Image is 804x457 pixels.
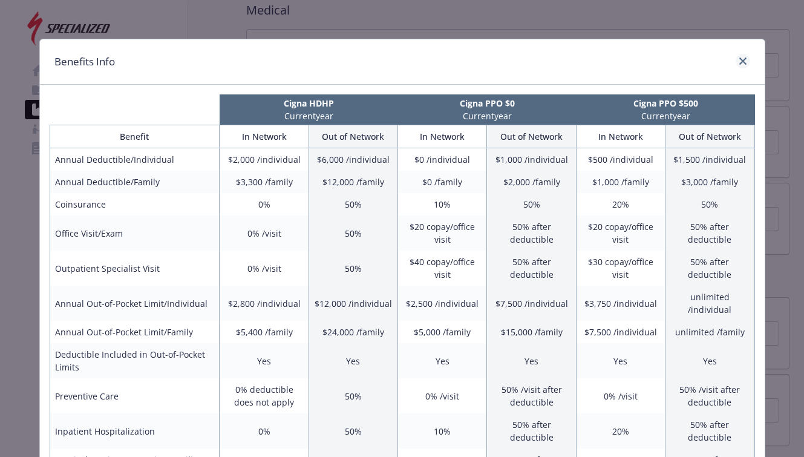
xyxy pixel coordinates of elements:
[487,378,576,413] td: 50% /visit after deductible
[220,286,309,321] td: $2,800 /individual
[398,193,487,215] td: 10%
[576,193,665,215] td: 20%
[309,215,397,251] td: 50%
[398,343,487,378] td: Yes
[665,378,754,413] td: 50% /visit after deductible
[50,215,220,251] td: Office Visit/Exam
[220,193,309,215] td: 0%
[220,413,309,449] td: 0%
[50,413,220,449] td: Inpatient Hospitalization
[576,171,665,193] td: $1,000 /family
[665,286,754,321] td: unlimited /individual
[309,148,397,171] td: $6,000 /individual
[487,193,576,215] td: 50%
[50,148,220,171] td: Annual Deductible/Individual
[50,286,220,321] td: Annual Out-of-Pocket Limit/Individual
[309,321,397,343] td: $24,000 /family
[576,378,665,413] td: 0% /visit
[220,343,309,378] td: Yes
[487,215,576,251] td: 50% after deductible
[665,413,754,449] td: 50% after deductible
[309,413,397,449] td: 50%
[665,343,754,378] td: Yes
[222,110,396,122] p: Current year
[398,125,487,148] th: In Network
[398,171,487,193] td: $0 /family
[309,343,397,378] td: Yes
[54,54,115,70] h1: Benefits Info
[309,286,397,321] td: $12,000 /individual
[400,97,574,110] p: Cigna PPO $0
[220,378,309,413] td: 0% deductible does not apply
[400,110,574,122] p: Current year
[665,125,754,148] th: Out of Network
[50,94,220,125] th: intentionally left blank
[576,286,665,321] td: $3,750 /individual
[487,286,576,321] td: $7,500 /individual
[487,171,576,193] td: $2,000 /family
[50,171,220,193] td: Annual Deductible/Family
[50,125,220,148] th: Benefit
[220,148,309,171] td: $2,000 /individual
[309,193,397,215] td: 50%
[579,110,753,122] p: Current year
[487,321,576,343] td: $15,000 /family
[576,343,665,378] td: Yes
[576,413,665,449] td: 20%
[220,125,309,148] th: In Network
[487,343,576,378] td: Yes
[487,413,576,449] td: 50% after deductible
[665,321,754,343] td: unlimited /family
[576,125,665,148] th: In Network
[222,97,396,110] p: Cigna HDHP
[398,215,487,251] td: $20 copay/office visit
[665,171,754,193] td: $3,000 /family
[665,193,754,215] td: 50%
[398,148,487,171] td: $0 /individual
[398,413,487,449] td: 10%
[579,97,753,110] p: Cigna PPO $500
[50,343,220,378] td: Deductible Included in Out-of-Pocket Limits
[487,125,576,148] th: Out of Network
[665,148,754,171] td: $1,500 /individual
[576,148,665,171] td: $500 /individual
[309,251,397,286] td: 50%
[576,251,665,286] td: $30 copay/office visit
[398,321,487,343] td: $5,000 /family
[398,378,487,413] td: 0% /visit
[50,193,220,215] td: Coinsurance
[309,171,397,193] td: $12,000 /family
[50,251,220,286] td: Outpatient Specialist Visit
[665,215,754,251] td: 50% after deductible
[50,378,220,413] td: Preventive Care
[220,171,309,193] td: $3,300 /family
[487,251,576,286] td: 50% after deductible
[398,251,487,286] td: $40 copay/office visit
[736,54,750,68] a: close
[665,251,754,286] td: 50% after deductible
[398,286,487,321] td: $2,500 /individual
[487,148,576,171] td: $1,000 /individual
[220,321,309,343] td: $5,400 /family
[50,321,220,343] td: Annual Out-of-Pocket Limit/Family
[576,321,665,343] td: $7,500 /individual
[576,215,665,251] td: $20 copay/office visit
[220,215,309,251] td: 0% /visit
[309,378,397,413] td: 50%
[309,125,397,148] th: Out of Network
[220,251,309,286] td: 0% /visit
